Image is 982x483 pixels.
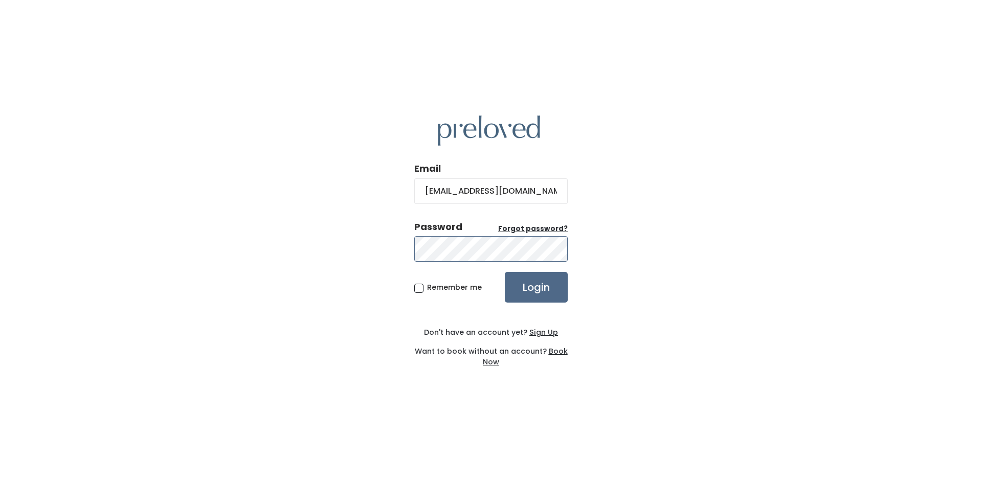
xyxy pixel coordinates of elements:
[527,327,558,337] a: Sign Up
[414,220,462,234] div: Password
[529,327,558,337] u: Sign Up
[427,282,482,292] span: Remember me
[505,272,568,303] input: Login
[414,162,441,175] label: Email
[414,327,568,338] div: Don't have an account yet?
[498,224,568,234] a: Forgot password?
[438,116,540,146] img: preloved logo
[483,346,568,367] a: Book Now
[414,338,568,367] div: Want to book without an account?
